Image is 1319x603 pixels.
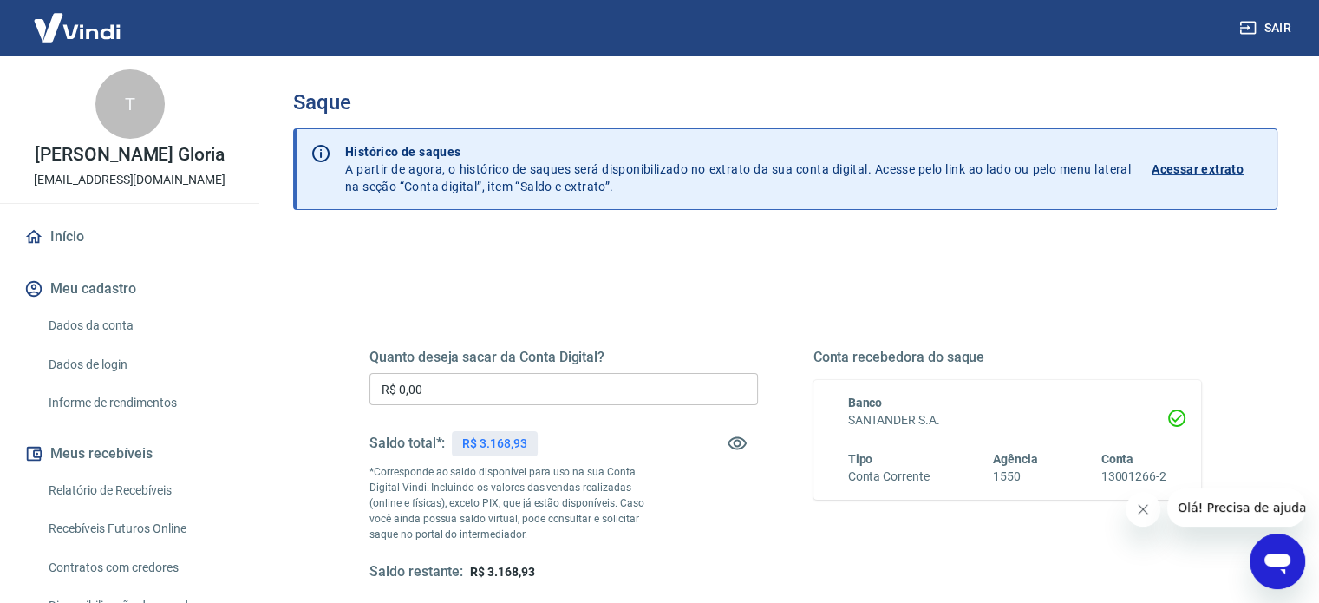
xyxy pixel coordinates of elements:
[848,411,1167,429] h6: SANTANDER S.A.
[42,308,238,344] a: Dados da conta
[1250,534,1305,589] iframe: Botão para abrir a janela de mensagens
[10,12,146,26] span: Olá! Precisa de ajuda?
[34,171,225,189] p: [EMAIL_ADDRESS][DOMAIN_NAME]
[42,511,238,547] a: Recebíveis Futuros Online
[1152,161,1244,178] p: Acessar extrato
[848,396,883,410] span: Banco
[345,143,1131,195] p: A partir de agora, o histórico de saques será disponibilizado no extrato da sua conta digital. Ac...
[1100,468,1166,486] h6: 13001266-2
[293,90,1277,115] h3: Saque
[369,435,445,452] h5: Saldo total*:
[21,1,134,54] img: Vindi
[42,550,238,586] a: Contratos com credores
[21,270,238,308] button: Meu cadastro
[993,452,1038,466] span: Agência
[1100,452,1133,466] span: Conta
[848,452,873,466] span: Tipo
[369,349,758,366] h5: Quanto deseja sacar da Conta Digital?
[1167,488,1305,527] iframe: Mensagem da empresa
[993,468,1038,486] h6: 1550
[470,565,534,579] span: R$ 3.168,93
[42,385,238,421] a: Informe de rendimentos
[35,146,225,164] p: [PERSON_NAME] Gloria
[1236,12,1298,44] button: Sair
[42,473,238,508] a: Relatório de Recebíveis
[369,563,463,581] h5: Saldo restante:
[42,347,238,383] a: Dados de login
[345,143,1131,161] p: Histórico de saques
[1126,492,1160,527] iframe: Fechar mensagem
[1152,143,1263,195] a: Acessar extrato
[813,349,1202,366] h5: Conta recebedora do saque
[21,435,238,473] button: Meus recebíveis
[462,435,526,453] p: R$ 3.168,93
[848,468,930,486] h6: Conta Corrente
[369,464,661,542] p: *Corresponde ao saldo disponível para uso na sua Conta Digital Vindi. Incluindo os valores das ve...
[21,218,238,256] a: Início
[95,69,165,139] div: T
